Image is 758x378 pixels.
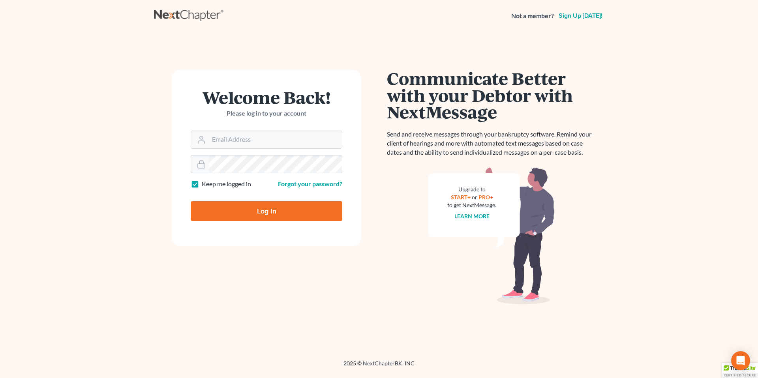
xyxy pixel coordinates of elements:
h1: Communicate Better with your Debtor with NextMessage [387,70,596,120]
input: Log In [191,201,342,221]
div: to get NextMessage. [447,201,496,209]
div: TrustedSite Certified [722,363,758,378]
span: or [472,194,477,200]
p: Send and receive messages through your bankruptcy software. Remind your client of hearings and mo... [387,130,596,157]
input: Email Address [209,131,342,148]
a: PRO+ [478,194,493,200]
p: Please log in to your account [191,109,342,118]
div: Open Intercom Messenger [731,351,750,370]
a: Learn more [454,213,490,219]
div: Upgrade to [447,185,496,193]
h1: Welcome Back! [191,89,342,106]
img: nextmessage_bg-59042aed3d76b12b5cd301f8e5b87938c9018125f34e5fa2b7a6b67550977c72.svg [428,167,555,305]
div: 2025 © NextChapterBK, INC [154,359,604,374]
label: Keep me logged in [202,180,251,189]
a: Forgot your password? [278,180,342,187]
a: Sign up [DATE]! [557,13,604,19]
a: START+ [451,194,471,200]
strong: Not a member? [511,11,554,21]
